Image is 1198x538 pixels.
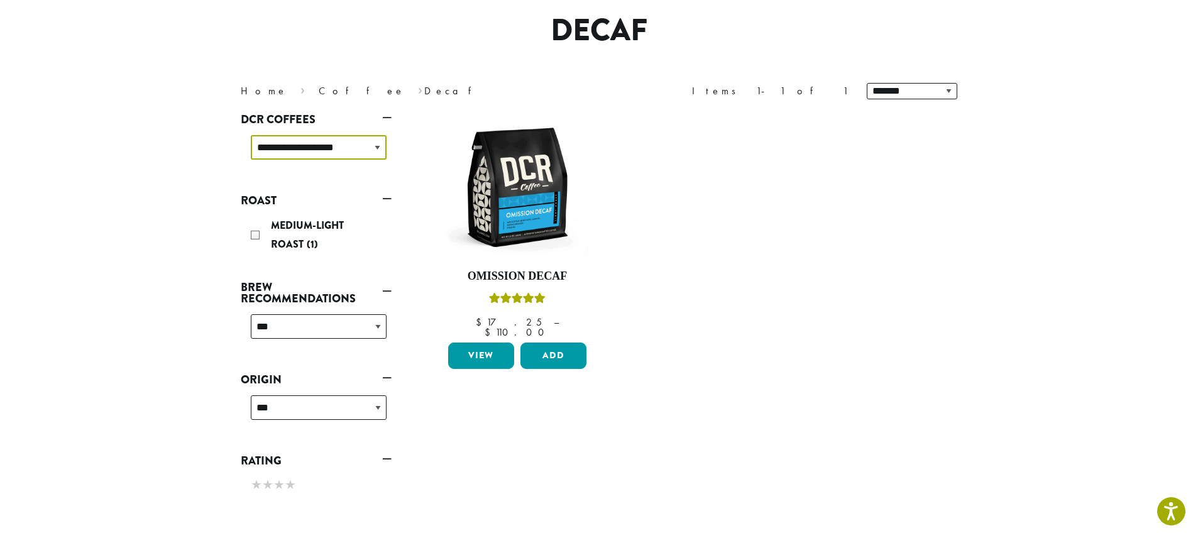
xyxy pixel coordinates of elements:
a: View [448,343,514,369]
span: (1) [307,237,318,251]
bdi: 110.00 [485,326,550,339]
a: Roast [241,190,392,211]
bdi: 17.25 [476,316,542,329]
span: › [300,79,305,99]
a: Rating [241,450,392,471]
div: Brew Recommendations [241,309,392,354]
span: $ [485,326,495,339]
span: $ [476,316,486,329]
a: DCR Coffees [241,109,392,130]
div: Rating [241,471,392,500]
button: Add [520,343,586,369]
span: ★ [251,476,262,494]
h4: Omission Decaf [445,270,590,283]
span: ★ [262,476,273,494]
span: – [554,316,559,329]
a: Origin [241,369,392,390]
div: Roast [241,211,392,261]
div: Origin [241,390,392,435]
a: Home [241,84,287,97]
a: Coffee [319,84,405,97]
nav: Breadcrumb [241,84,580,99]
img: DCR-12oz-Omission-Decaf-scaled.png [445,115,590,260]
span: › [418,79,422,99]
div: Rated 4.33 out of 5 [489,291,546,310]
span: ★ [273,476,285,494]
span: ★ [285,476,296,494]
a: Omission DecafRated 4.33 out of 5 [445,115,590,338]
div: DCR Coffees [241,130,392,175]
h1: Decaf [231,13,967,49]
a: Brew Recommendations [241,277,392,309]
span: Medium-Light Roast [271,218,344,251]
div: Items 1-1 of 1 [692,84,848,99]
